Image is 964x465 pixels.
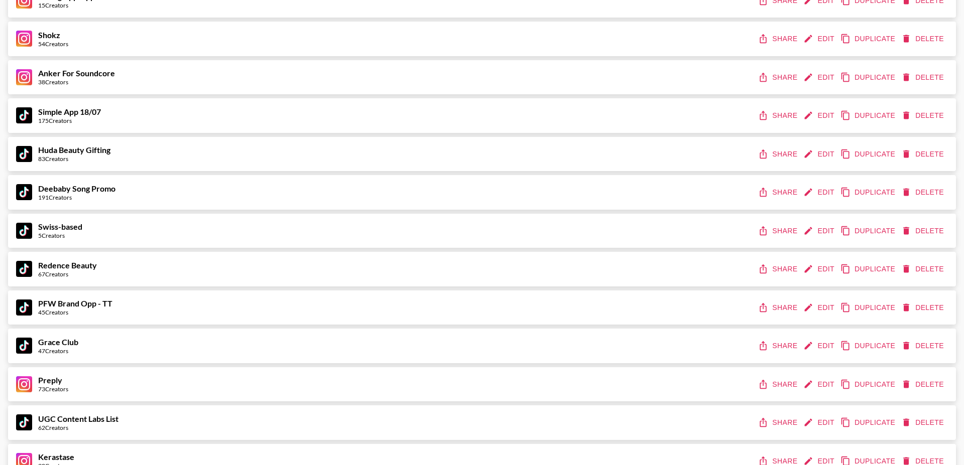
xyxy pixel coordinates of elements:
[16,299,32,316] img: TikTok
[16,338,32,354] img: TikTok
[16,107,32,123] img: TikTok
[16,184,32,200] img: TikTok
[38,385,68,393] div: 73 Creators
[756,183,801,202] button: share
[16,376,32,392] img: Instagram
[838,183,899,202] button: duplicate
[38,414,118,423] strong: UGC Content Labs List
[899,183,948,202] button: delete
[801,106,838,125] button: edit
[756,68,801,87] button: share
[16,261,32,277] img: TikTok
[801,375,838,394] button: edit
[899,30,948,48] button: delete
[756,145,801,164] button: share
[838,68,899,87] button: duplicate
[801,413,838,432] button: edit
[38,222,82,231] strong: Swiss-based
[38,270,97,278] div: 67 Creators
[899,298,948,317] button: delete
[16,69,32,85] img: Instagram
[38,308,112,316] div: 45 Creators
[38,117,101,124] div: 175 Creators
[16,31,32,47] img: Instagram
[801,68,838,87] button: edit
[38,260,97,270] strong: Redence Beauty
[38,347,78,355] div: 47 Creators
[756,298,801,317] button: share
[38,155,110,163] div: 83 Creators
[838,222,899,240] button: duplicate
[801,260,838,278] button: edit
[16,414,32,430] img: TikTok
[899,145,948,164] button: delete
[899,375,948,394] button: delete
[899,222,948,240] button: delete
[838,298,899,317] button: duplicate
[756,413,801,432] button: share
[38,452,74,461] strong: Kerastase
[38,145,110,154] strong: Huda Beauty Gifting
[38,68,115,78] strong: Anker For Soundcore
[838,260,899,278] button: duplicate
[38,232,82,239] div: 5 Creators
[38,337,78,347] strong: Grace Club
[38,78,115,86] div: 38 Creators
[756,222,801,240] button: share
[838,30,899,48] button: duplicate
[801,183,838,202] button: edit
[38,30,60,40] strong: Shokz
[899,68,948,87] button: delete
[38,40,68,48] div: 54 Creators
[38,194,115,201] div: 191 Creators
[801,298,838,317] button: edit
[38,107,101,116] strong: Simple App 18/07
[16,146,32,162] img: TikTok
[899,413,948,432] button: delete
[838,375,899,394] button: duplicate
[756,337,801,355] button: share
[38,184,115,193] strong: Deebaby Song Promo
[756,30,801,48] button: share
[899,106,948,125] button: delete
[801,145,838,164] button: edit
[899,337,948,355] button: delete
[801,337,838,355] button: edit
[838,337,899,355] button: duplicate
[756,375,801,394] button: share
[756,260,801,278] button: share
[838,106,899,125] button: duplicate
[801,30,838,48] button: edit
[801,222,838,240] button: edit
[38,2,109,9] div: 15 Creators
[16,223,32,239] img: TikTok
[838,413,899,432] button: duplicate
[899,260,948,278] button: delete
[38,298,112,308] strong: PFW Brand Opp - TT
[38,375,62,385] strong: Preply
[756,106,801,125] button: share
[838,145,899,164] button: duplicate
[38,424,118,431] div: 62 Creators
